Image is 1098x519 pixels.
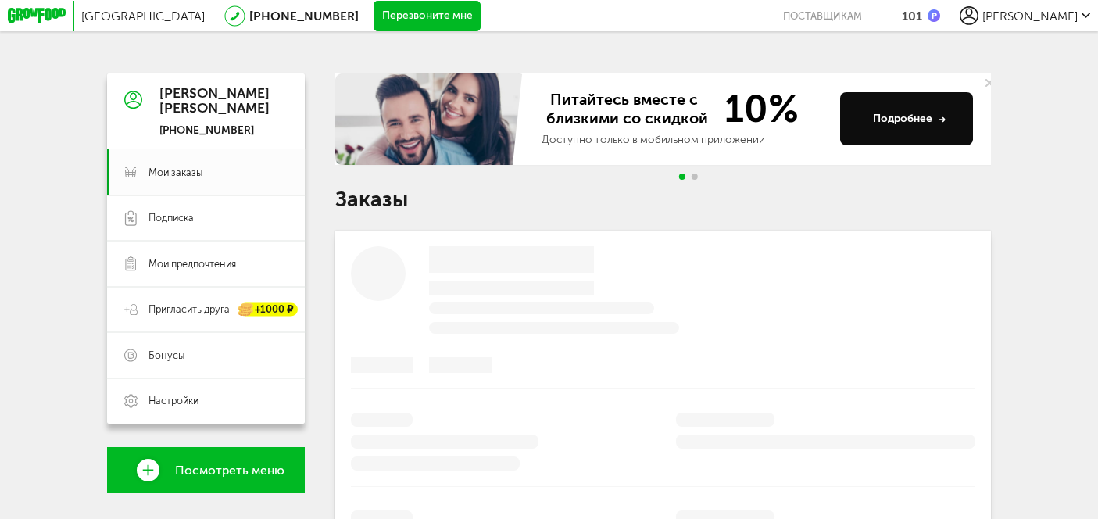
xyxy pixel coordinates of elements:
span: Подписка [148,211,194,225]
img: family-banner.579af9d.jpg [335,73,526,165]
span: [PERSON_NAME] [982,9,1078,23]
div: +1000 ₽ [239,303,297,317]
div: Доступно только в мобильном приложении [542,132,828,148]
a: [PHONE_NUMBER] [249,9,359,23]
span: 10% [713,91,799,129]
a: Посмотреть меню [107,447,306,493]
span: [GEOGRAPHIC_DATA] [81,9,205,23]
button: Перезвоните мне [374,1,481,31]
span: Пригласить друга [148,302,230,317]
span: Настройки [148,394,198,408]
span: Питайтесь вместе с близкими со скидкой [542,91,713,129]
a: Пригласить друга +1000 ₽ [107,287,306,333]
div: [PHONE_NUMBER] [159,123,270,138]
span: Мои заказы [148,166,202,180]
div: [PERSON_NAME] [PERSON_NAME] [159,86,270,116]
div: 101 [902,9,922,23]
a: Мои предпочтения [107,241,306,287]
a: Бонусы [107,332,306,378]
span: Go to slide 1 [679,174,685,180]
span: Посмотреть меню [175,464,284,478]
a: Подписка [107,195,306,242]
img: bonus_p.2f9b352.png [928,9,940,22]
a: Настройки [107,378,306,424]
h1: Заказы [335,189,991,209]
span: Мои предпочтения [148,257,236,271]
a: Мои заказы [107,149,306,195]
span: Бонусы [148,349,184,363]
button: Подробнее [840,92,973,145]
span: Go to slide 2 [691,174,697,180]
div: Подробнее [873,111,946,127]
